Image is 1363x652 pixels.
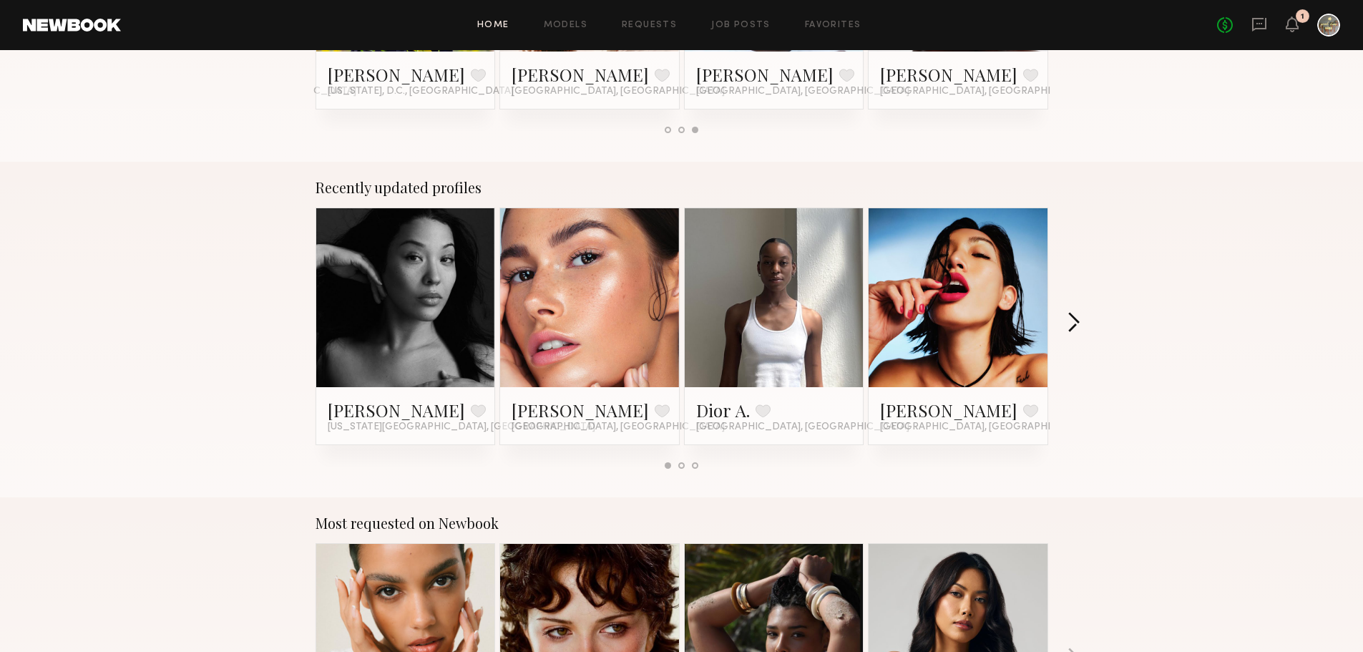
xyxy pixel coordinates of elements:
[328,86,514,97] span: [US_STATE], D.C., [GEOGRAPHIC_DATA]
[805,21,861,30] a: Favorites
[880,399,1017,422] a: [PERSON_NAME]
[477,21,509,30] a: Home
[696,399,750,422] a: Dior A.
[328,399,465,422] a: [PERSON_NAME]
[696,422,909,433] span: [GEOGRAPHIC_DATA], [GEOGRAPHIC_DATA]
[696,63,834,86] a: [PERSON_NAME]
[328,63,465,86] a: [PERSON_NAME]
[880,422,1093,433] span: [GEOGRAPHIC_DATA], [GEOGRAPHIC_DATA]
[512,422,725,433] span: [GEOGRAPHIC_DATA], [GEOGRAPHIC_DATA]
[316,179,1048,196] div: Recently updated profiles
[512,63,649,86] a: [PERSON_NAME]
[1301,13,1304,21] div: 1
[880,63,1017,86] a: [PERSON_NAME]
[328,422,595,433] span: [US_STATE][GEOGRAPHIC_DATA], [GEOGRAPHIC_DATA]
[544,21,587,30] a: Models
[880,86,1093,97] span: [GEOGRAPHIC_DATA], [GEOGRAPHIC_DATA]
[711,21,771,30] a: Job Posts
[622,21,677,30] a: Requests
[512,399,649,422] a: [PERSON_NAME]
[512,86,725,97] span: [GEOGRAPHIC_DATA], [GEOGRAPHIC_DATA]
[316,515,1048,532] div: Most requested on Newbook
[696,86,909,97] span: [GEOGRAPHIC_DATA], [GEOGRAPHIC_DATA]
